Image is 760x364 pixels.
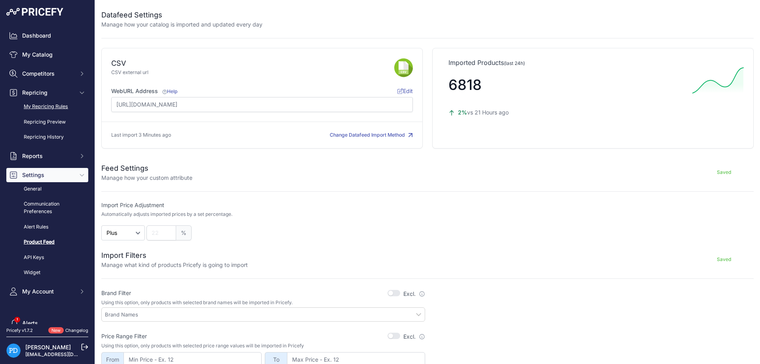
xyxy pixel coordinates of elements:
nav: Sidebar [6,29,88,360]
button: Reports [6,149,88,163]
span: % [176,225,192,240]
a: Alerts [6,316,88,330]
a: Changelog [65,328,88,333]
p: vs 21 Hours ago [448,109,686,116]
a: Communication Preferences [6,197,88,218]
a: My Catalog [6,48,88,62]
p: Automatically adjusts imported prices by a set percentage. [101,211,232,217]
label: Excl. [403,290,425,298]
img: Pricefy Logo [6,8,63,16]
p: Manage how your custom attribute [101,174,192,182]
span: Settings [22,171,74,179]
input: Brand Names [105,311,425,318]
a: Product Feed [6,235,88,249]
span: (last 24h) [504,60,525,66]
a: My Repricing Rules [6,100,88,114]
span: 2% [458,109,467,116]
a: Repricing Preview [6,115,88,129]
button: Competitors [6,67,88,81]
h2: Import Filters [101,250,248,261]
span: Reports [22,152,74,160]
span: Competitors [22,70,74,78]
div: CSV [111,58,126,69]
p: Manage how your catalog is imported and updated every day [101,21,262,29]
label: Price Range Filter [101,332,147,340]
p: CSV external url [111,69,394,76]
label: Brand Filter [101,289,131,297]
h2: Datafeed Settings [101,10,262,21]
h2: Feed Settings [101,163,192,174]
a: Dashboard [6,29,88,43]
input: 22 [146,225,176,240]
p: Using this option, only products with selected price range values will be imported in Pricefy [101,343,425,349]
a: Repricing History [6,130,88,144]
label: Excl. [403,333,425,341]
button: Settings [6,168,88,182]
button: Saved [694,253,754,266]
a: General [6,182,88,196]
button: Repricing [6,86,88,100]
a: Alert Rules [6,220,88,234]
p: Manage what kind of products Pricefy is going to import [101,261,248,269]
input: https://www.site.com/products_feed.csv [111,97,413,112]
div: Pricefy v1.7.2 [6,327,33,334]
button: Change Datafeed Import Method [330,131,413,139]
button: My Account [6,284,88,299]
label: Import Price Adjustment [101,201,425,209]
span: 6818 [448,76,482,93]
p: Imported Products [448,58,737,67]
a: [PERSON_NAME] [25,344,71,351]
a: [EMAIL_ADDRESS][DOMAIN_NAME] [25,351,108,357]
p: Using this option, only products with selected brand names will be imported in Pricefy. [101,299,425,306]
span: Repricing [22,89,74,97]
button: Saved [694,166,754,179]
span: New [48,327,64,334]
p: Last import 3 Minutes ago [111,131,171,139]
a: Widget [6,266,88,280]
label: WebURL Address [111,87,177,95]
a: Help [161,88,177,94]
span: Edit [397,88,413,94]
a: API Keys [6,251,88,265]
span: My Account [22,288,74,295]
